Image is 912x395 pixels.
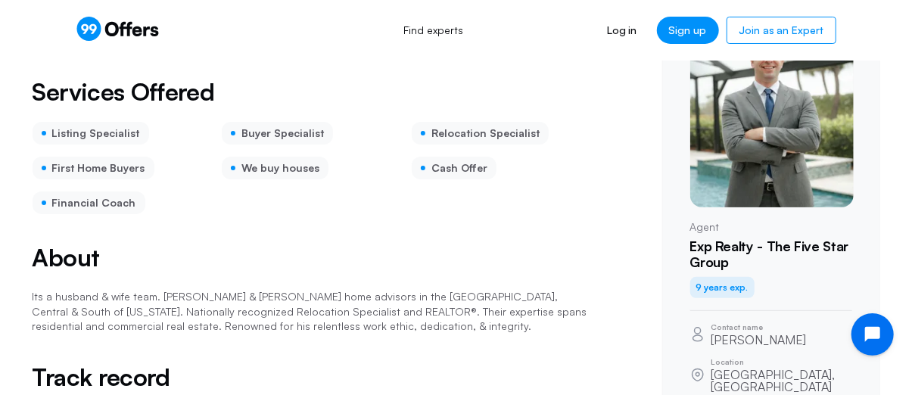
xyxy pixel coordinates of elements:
[33,191,145,214] div: Financial Coach
[33,289,590,334] p: Its a husband & wife team. [PERSON_NAME] & [PERSON_NAME] home advisors in the [GEOGRAPHIC_DATA], ...
[33,244,590,271] h2: About
[412,122,549,145] div: Relocation Specialist
[657,17,719,44] a: Sign up
[711,369,852,393] p: [GEOGRAPHIC_DATA], [GEOGRAPHIC_DATA]
[222,157,328,179] div: We buy houses
[690,219,852,235] p: Agent
[33,122,149,145] div: Listing Specialist
[412,157,496,179] div: Cash Offer
[222,122,333,145] div: Buyer Specialist
[388,14,481,47] a: Find experts
[727,17,836,44] a: Join as an Expert
[33,79,215,104] h2: Services Offered
[33,364,590,390] h2: Track record
[33,157,154,179] div: First Home Buyers
[690,44,854,207] img: Alexander Castro
[690,277,755,298] div: 9 years exp.
[711,358,852,365] p: Location
[690,238,852,271] h1: Exp realty - The Five Star Group
[711,334,807,346] p: [PERSON_NAME]
[595,17,649,44] a: Log in
[711,323,807,331] p: Contact name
